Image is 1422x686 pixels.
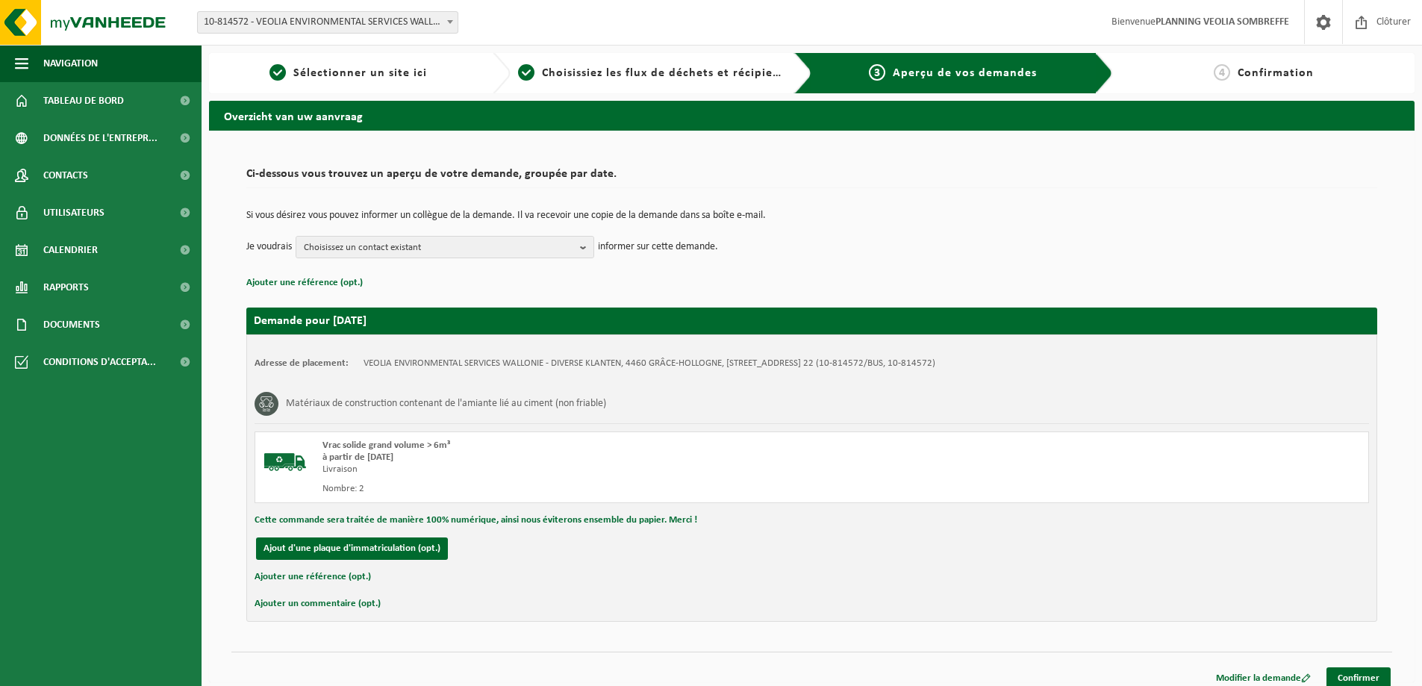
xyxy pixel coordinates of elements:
[209,101,1415,130] h2: Overzicht van uw aanvraag
[893,67,1037,79] span: Aperçu de vos demandes
[246,273,363,293] button: Ajouter une référence (opt.)
[322,483,872,495] div: Nombre: 2
[246,168,1377,188] h2: Ci-dessous vous trouvez un aperçu de votre demande, groupée par date.
[255,567,371,587] button: Ajouter une référence (opt.)
[43,231,98,269] span: Calendrier
[255,594,381,614] button: Ajouter un commentaire (opt.)
[322,440,450,450] span: Vrac solide grand volume > 6m³
[254,315,367,327] strong: Demande pour [DATE]
[293,67,427,79] span: Sélectionner un site ici
[197,11,458,34] span: 10-814572 - VEOLIA ENVIRONMENTAL SERVICES WALLONIE - DIVERSE KLANTEN - GRÂCE-HOLLOGNE
[322,464,872,475] div: Livraison
[43,306,100,343] span: Documents
[518,64,534,81] span: 2
[43,45,98,82] span: Navigation
[542,67,790,79] span: Choisissiez les flux de déchets et récipients
[43,157,88,194] span: Contacts
[286,392,606,416] h3: Matériaux de construction contenant de l'amiante lié au ciment (non friable)
[869,64,885,81] span: 3
[198,12,458,33] span: 10-814572 - VEOLIA ENVIRONMENTAL SERVICES WALLONIE - DIVERSE KLANTEN - GRÂCE-HOLLOGNE
[364,358,935,369] td: VEOLIA ENVIRONMENTAL SERVICES WALLONIE - DIVERSE KLANTEN, 4460 GRÂCE-HOLLOGNE, [STREET_ADDRESS] 2...
[255,358,349,368] strong: Adresse de placement:
[43,82,124,119] span: Tableau de bord
[322,452,393,462] strong: à partir de [DATE]
[216,64,481,82] a: 1Sélectionner un site ici
[255,511,697,530] button: Cette commande sera traitée de manière 100% numérique, ainsi nous éviterons ensemble du papier. M...
[263,440,308,484] img: BL-SO-LV.png
[43,269,89,306] span: Rapports
[256,537,448,560] button: Ajout d'une plaque d'immatriculation (opt.)
[246,211,1377,221] p: Si vous désirez vous pouvez informer un collègue de la demande. Il va recevoir une copie de la de...
[1156,16,1289,28] strong: PLANNING VEOLIA SOMBREFFE
[518,64,782,82] a: 2Choisissiez les flux de déchets et récipients
[246,236,292,258] p: Je voudrais
[304,237,574,259] span: Choisissez un contact existant
[43,343,156,381] span: Conditions d'accepta...
[269,64,286,81] span: 1
[296,236,594,258] button: Choisissez un contact existant
[1214,64,1230,81] span: 4
[43,194,105,231] span: Utilisateurs
[598,236,718,258] p: informer sur cette demande.
[1238,67,1314,79] span: Confirmation
[43,119,158,157] span: Données de l'entrepr...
